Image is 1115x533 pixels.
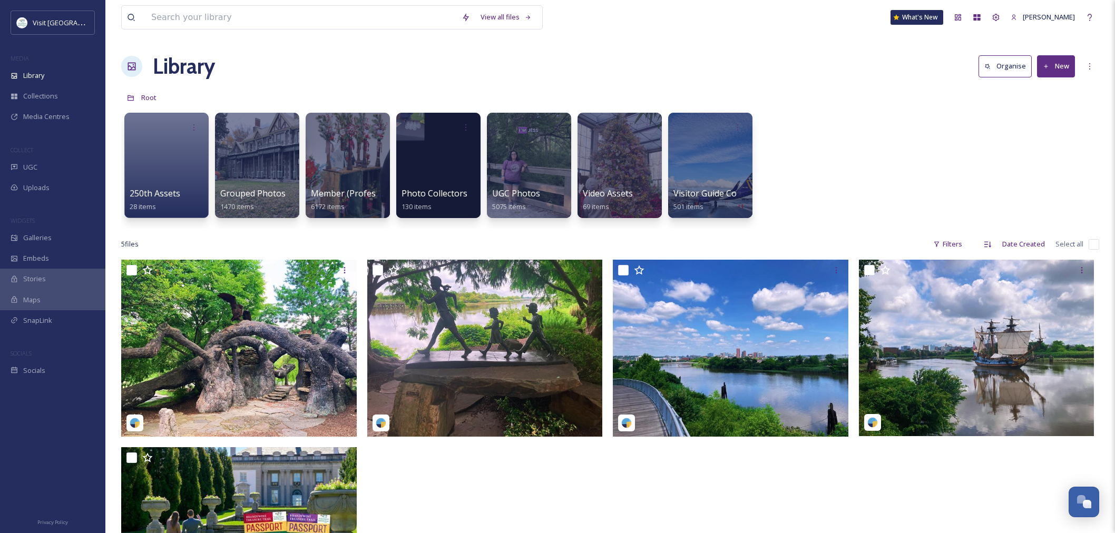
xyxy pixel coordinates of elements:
span: Grouped Photos [220,187,286,199]
span: 1470 items [220,202,254,211]
img: jacobs_1088-18068353751030809.jpeg [367,260,603,436]
span: MEDIA [11,54,29,62]
span: Visitor Guide Content [673,187,758,199]
a: Member (Professional)6172 items [311,189,402,211]
img: download%20%281%29.jpeg [17,17,27,28]
span: 130 items [402,202,432,211]
img: snapsea-logo.png [867,417,878,428]
a: View all files [475,7,537,27]
span: Photo Collectors [402,187,467,199]
a: UGC Photos5075 items [492,189,540,211]
span: UGC [23,162,37,172]
span: 28 items [130,202,156,211]
span: 69 items [583,202,609,211]
a: Root [141,91,157,104]
img: jacobs_1088-17893386069290241.jpeg [121,260,357,436]
img: jacobs_1088-17948129714991469.jpeg [613,260,848,436]
span: WIDGETS [11,216,35,224]
img: snapsea-logo.png [130,418,140,428]
a: Library [153,51,215,82]
span: SnapLink [23,315,52,325]
span: Maps [23,295,41,305]
span: Select all [1055,239,1083,249]
span: [PERSON_NAME] [1023,12,1075,22]
span: Media Centres [23,112,70,122]
span: Collections [23,91,58,101]
span: Galleries [23,233,52,243]
button: Organise [979,55,1032,77]
a: Photo Collectors130 items [402,189,467,211]
span: SOCIALS [11,349,32,357]
a: Video Assets69 items [583,189,633,211]
a: [PERSON_NAME] [1005,7,1080,27]
a: Organise [979,55,1037,77]
span: Embeds [23,253,49,263]
img: jacobs_1088-17858779623451152.jpeg [859,260,1094,436]
span: 250th Assets [130,187,180,199]
div: Date Created [997,234,1050,254]
span: 5075 items [492,202,526,211]
a: Grouped Photos1470 items [220,189,286,211]
img: snapsea-logo.png [621,418,632,428]
button: Open Chat [1069,487,1099,517]
span: Root [141,93,157,102]
img: snapsea-logo.png [376,418,386,428]
button: New [1037,55,1075,77]
span: Socials [23,366,45,376]
a: What's New [891,10,943,25]
a: Privacy Policy [37,515,68,528]
span: UGC Photos [492,187,540,199]
span: Visit [GEOGRAPHIC_DATA] [33,17,114,27]
div: Filters [928,234,967,254]
span: 5 file s [121,239,139,249]
span: Uploads [23,183,50,193]
span: 501 items [673,202,703,211]
span: Stories [23,274,46,284]
span: Privacy Policy [37,519,68,526]
span: Member (Professional) [311,187,402,199]
span: 6172 items [311,202,345,211]
span: COLLECT [11,146,33,154]
a: Visitor Guide Content501 items [673,189,758,211]
span: Video Assets [583,187,633,199]
input: Search your library [146,6,456,29]
a: 250th Assets28 items [130,189,180,211]
span: Library [23,71,44,81]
